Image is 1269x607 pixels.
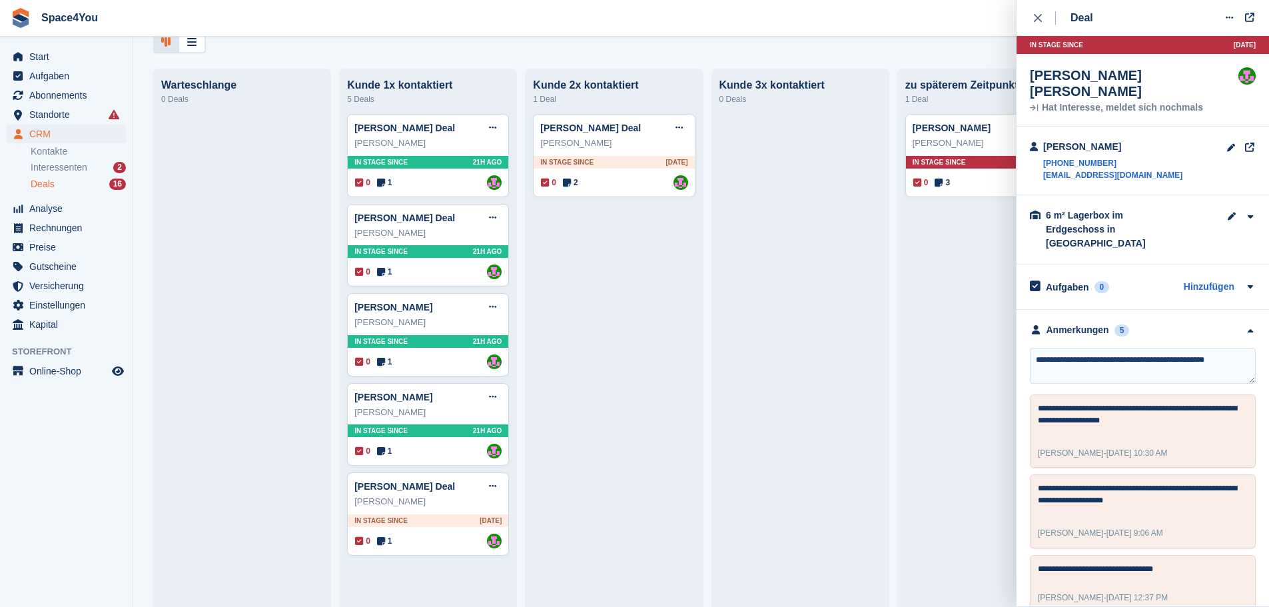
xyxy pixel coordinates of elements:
span: [DATE] 9:06 AM [1106,528,1163,538]
span: 0 [355,177,370,189]
span: 21H AGO [473,336,502,346]
img: Luca-André Talhoff [673,175,688,190]
div: Kunde 3x kontaktiert [719,79,881,91]
div: [PERSON_NAME] [1043,140,1182,154]
div: 0 [1094,281,1110,293]
span: 21H AGO [473,157,502,167]
div: Warteschlange [161,79,323,91]
span: 3 [935,177,950,189]
span: Rechnungen [29,219,109,237]
a: menu [7,67,126,85]
a: menu [7,86,126,105]
div: Kunde 1x kontaktiert [347,79,509,91]
span: 1 [377,266,392,278]
a: Luca-André Talhoff [487,265,502,279]
span: 1 [377,177,392,189]
div: 5 [1114,324,1130,336]
a: menu [7,257,126,276]
img: Luca-André Talhoff [487,534,502,548]
span: In stage since [354,157,408,167]
span: CRM [29,125,109,143]
a: menu [7,315,126,334]
a: [PERSON_NAME] Deal [354,213,455,223]
div: [PERSON_NAME] [913,137,1060,150]
span: Kapital [29,315,109,334]
img: Luca-André Talhoff [1238,67,1256,85]
span: 0 [541,177,556,189]
span: In stage since [354,336,408,346]
div: zu späterem Zeitpunkt nochmal kontaktieren [905,79,1067,91]
span: 1 [377,356,392,368]
a: menu [7,238,126,257]
img: Luca-André Talhoff [487,175,502,190]
img: Luca-André Talhoff [487,354,502,369]
a: menu [7,105,126,124]
a: [EMAIL_ADDRESS][DOMAIN_NAME] [1043,169,1182,181]
div: Hat Interesse, meldet sich nochmals [1030,103,1238,113]
a: menu [7,219,126,237]
img: stora-icon-8386f47178a22dfd0bd8f6a31ec36ba5ce8667c1dd55bd0f319d3a0aa187defe.svg [11,8,31,28]
a: menu [7,125,126,143]
div: 16 [109,179,126,190]
span: In stage since [1030,40,1083,50]
span: Gutscheine [29,257,109,276]
span: 0 [355,266,370,278]
span: [DATE] 12:37 PM [1106,593,1168,602]
a: [PERSON_NAME] Deal [540,123,641,133]
span: [DATE] 10:30 AM [1106,448,1168,458]
span: In stage since [540,157,594,167]
div: [PERSON_NAME] [354,137,502,150]
span: [DATE] [665,157,687,167]
a: Deals 16 [31,177,126,191]
span: In stage since [913,157,966,167]
a: [PERSON_NAME] Deal [354,123,455,133]
img: Luca-André Talhoff [487,444,502,458]
div: Kunde 2x kontaktiert [533,79,695,91]
div: 6 m² Lagerbox im Erdgeschoss in [GEOGRAPHIC_DATA] [1046,209,1179,251]
a: Space4You [36,7,103,29]
a: menu [7,47,126,66]
span: Preise [29,238,109,257]
span: 2 [563,177,578,189]
span: 0 [355,356,370,368]
div: [PERSON_NAME] [354,227,502,240]
span: Versicherung [29,277,109,295]
span: [PERSON_NAME] [1038,593,1104,602]
span: Analyse [29,199,109,218]
a: [PERSON_NAME] Deal [354,481,455,492]
span: In stage since [354,426,408,436]
div: Deal [1070,10,1093,26]
span: [PERSON_NAME] [1038,528,1104,538]
i: Es sind Fehler bei der Synchronisierung von Smart-Einträgen aufgetreten [109,109,119,120]
div: 0 Deals [161,91,323,107]
span: 21H AGO [473,247,502,257]
span: Online-Shop [29,362,109,380]
a: [PERSON_NAME] [913,123,991,133]
div: [PERSON_NAME] [354,406,502,419]
a: Vorschau-Shop [110,363,126,379]
span: [DATE] [1234,40,1256,50]
a: menu [7,199,126,218]
a: menu [7,277,126,295]
div: Anmerkungen [1047,323,1109,337]
span: 1 [377,445,392,457]
a: [PERSON_NAME] [354,392,432,402]
div: [PERSON_NAME] [PERSON_NAME] [1030,67,1238,99]
a: Speisekarte [7,362,126,380]
a: Interessenten 2 [31,161,126,175]
div: [PERSON_NAME] [540,137,687,150]
span: Interessenten [31,161,87,174]
div: 2 [113,162,126,173]
span: [DATE] [480,516,502,526]
div: [PERSON_NAME] [354,495,502,508]
span: 1 [377,535,392,547]
h2: Aufgaben [1046,281,1089,293]
span: Einstellungen [29,296,109,314]
span: Aufgaben [29,67,109,85]
span: 0 [355,535,370,547]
